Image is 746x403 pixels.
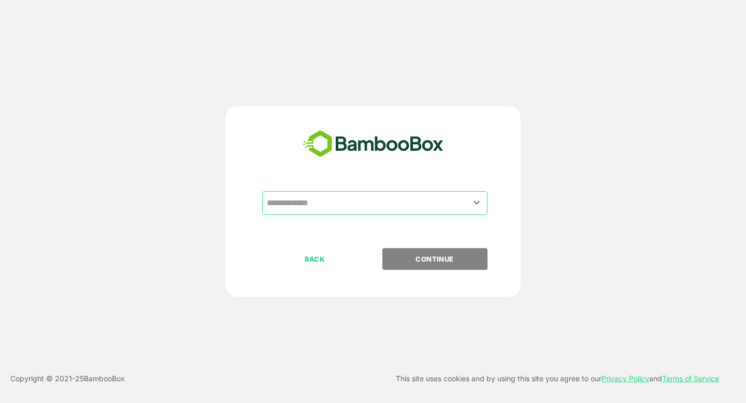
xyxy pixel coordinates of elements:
[662,374,719,383] a: Terms of Service
[263,253,367,265] p: BACK
[470,196,484,210] button: Open
[396,372,719,385] p: This site uses cookies and by using this site you agree to our and
[297,127,449,161] img: bamboobox
[383,253,486,265] p: CONTINUE
[10,372,125,385] p: Copyright © 2021- 25 BambooBox
[601,374,649,383] a: Privacy Policy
